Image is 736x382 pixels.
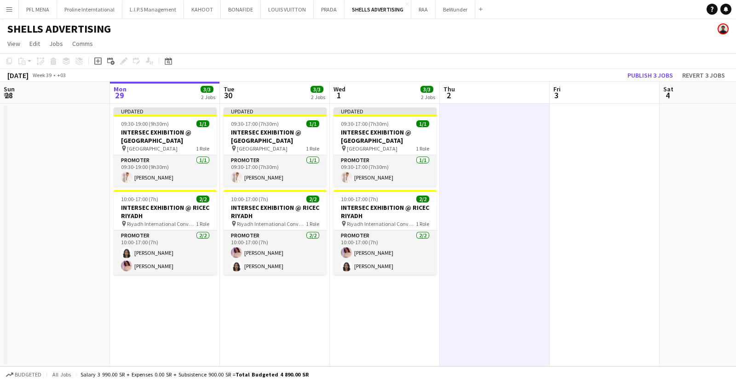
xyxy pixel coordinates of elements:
span: 4 [662,90,673,101]
app-card-role: Promoter2/210:00-17:00 (7h)[PERSON_NAME][PERSON_NAME] [114,230,217,275]
span: 3 [552,90,561,101]
div: Updated [333,107,437,115]
app-job-card: 10:00-17:00 (7h)2/2INTERSEC EXHIBITION @ RICEC RIYADH Riyadh International Convention & Exhibitio... [224,190,327,275]
span: 30 [222,90,234,101]
span: Mon [114,85,126,93]
a: Jobs [46,38,67,50]
div: +03 [57,72,66,79]
a: Comms [69,38,97,50]
span: 2/2 [416,196,429,202]
span: 1 [332,90,345,101]
span: 1 Role [306,220,319,227]
span: 1 Role [196,145,209,152]
span: 1 Role [196,220,209,227]
span: [GEOGRAPHIC_DATA] [347,145,397,152]
h3: INTERSEC EXHIBITION @ [GEOGRAPHIC_DATA] [224,128,327,145]
span: 09:30-17:00 (7h30m) [341,120,389,127]
h3: INTERSEC EXHIBITION @ RICEC RIYADH [114,203,217,220]
span: Sat [663,85,673,93]
span: 1 Role [416,220,429,227]
h3: INTERSEC EXHIBITION @ RICEC RIYADH [333,203,437,220]
span: Riyadh International Convention & Exhibition Center [127,220,196,227]
span: View [7,39,20,48]
app-card-role: Promoter1/109:30-17:00 (7h30m)[PERSON_NAME] [333,155,437,186]
app-job-card: 10:00-17:00 (7h)2/2INTERSEC EXHIBITION @ RICEC RIYADH Riyadh International Convention & Exhibitio... [333,190,437,275]
span: 09:30-17:00 (7h30m) [231,120,279,127]
span: Comms [72,39,93,48]
app-card-role: Promoter1/109:30-19:00 (9h30m)[PERSON_NAME] [114,155,217,186]
span: 2 [442,90,455,101]
span: All jobs [51,371,73,378]
button: PFL MENA [19,0,57,18]
button: BONAFIDE [221,0,261,18]
app-job-card: Updated09:30-19:00 (9h30m)1/1INTERSEC EXHIBITION @ [GEOGRAPHIC_DATA] [GEOGRAPHIC_DATA]1 RolePromo... [114,107,217,186]
h1: SHELLS ADVERTISING [7,22,111,36]
button: BeWunder [436,0,475,18]
span: Budgeted [15,371,41,378]
span: 09:30-19:00 (9h30m) [121,120,169,127]
button: L.I.P.S Management [122,0,184,18]
app-card-role: Promoter2/210:00-17:00 (7h)[PERSON_NAME][PERSON_NAME] [224,230,327,275]
span: 28 [2,90,15,101]
h3: INTERSEC EXHIBITION @ RICEC RIYADH [224,203,327,220]
button: Proline Interntational [57,0,122,18]
app-card-role: Promoter1/109:30-17:00 (7h30m)[PERSON_NAME] [224,155,327,186]
button: Publish 3 jobs [624,69,677,81]
button: LOUIS VUITTON [261,0,314,18]
span: Wed [333,85,345,93]
span: Week 39 [30,72,53,79]
div: Salary 3 990.00 SR + Expenses 0.00 SR + Subsistence 900.00 SR = [80,371,309,378]
span: Edit [29,39,40,48]
span: 10:00-17:00 (7h) [121,196,158,202]
span: 1 Role [416,145,429,152]
span: Riyadh International Convention & Exhibition Center [237,220,306,227]
app-user-avatar: Kenan Tesfaselase [718,23,729,34]
a: Edit [26,38,44,50]
span: 3/3 [420,86,433,93]
span: 29 [112,90,126,101]
span: 3/3 [310,86,323,93]
button: KAHOOT [184,0,221,18]
button: Revert 3 jobs [678,69,729,81]
span: 10:00-17:00 (7h) [231,196,268,202]
span: 1/1 [306,120,319,127]
app-job-card: Updated09:30-17:00 (7h30m)1/1INTERSEC EXHIBITION @ [GEOGRAPHIC_DATA] [GEOGRAPHIC_DATA]1 RolePromo... [224,107,327,186]
a: View [4,38,24,50]
div: Updated09:30-17:00 (7h30m)1/1INTERSEC EXHIBITION @ [GEOGRAPHIC_DATA] [GEOGRAPHIC_DATA]1 RolePromo... [333,107,437,186]
button: RAA [411,0,436,18]
span: Tue [224,85,234,93]
div: Updated [224,107,327,115]
div: 2 Jobs [311,94,325,101]
app-job-card: 10:00-17:00 (7h)2/2INTERSEC EXHIBITION @ RICEC RIYADH Riyadh International Convention & Exhibitio... [114,190,217,275]
span: [GEOGRAPHIC_DATA] [127,145,178,152]
span: 1/1 [416,120,429,127]
span: Thu [443,85,455,93]
span: Jobs [49,39,63,48]
app-card-role: Promoter2/210:00-17:00 (7h)[PERSON_NAME][PERSON_NAME] [333,230,437,275]
div: Updated [114,107,217,115]
span: Sun [4,85,15,93]
div: 2 Jobs [201,94,215,101]
span: 10:00-17:00 (7h) [341,196,378,202]
span: 2/2 [306,196,319,202]
span: Riyadh International Convention & Exhibition Center [347,220,416,227]
h3: INTERSEC EXHIBITION @ [GEOGRAPHIC_DATA] [114,128,217,145]
button: PRADA [314,0,345,18]
span: Total Budgeted 4 890.00 SR [236,371,309,378]
span: 3/3 [201,86,213,93]
span: 2/2 [196,196,209,202]
span: Fri [553,85,561,93]
h3: INTERSEC EXHIBITION @ [GEOGRAPHIC_DATA] [333,128,437,145]
div: [DATE] [7,71,29,80]
span: 1 Role [306,145,319,152]
span: 1/1 [196,120,209,127]
span: [GEOGRAPHIC_DATA] [237,145,287,152]
button: Budgeted [5,370,43,380]
button: SHELLS ADVERTISING [345,0,411,18]
div: 2 Jobs [421,94,435,101]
